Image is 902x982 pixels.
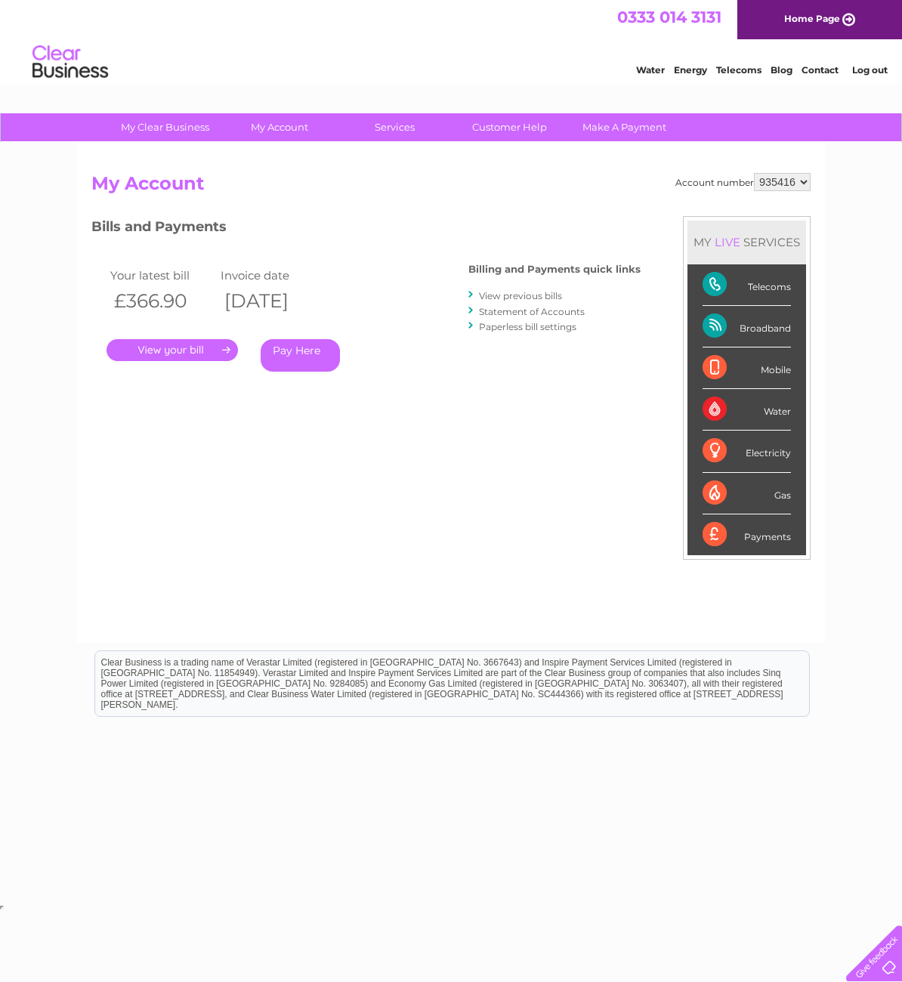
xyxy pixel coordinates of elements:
[802,64,839,76] a: Contact
[91,173,811,202] h2: My Account
[479,306,585,317] a: Statement of Accounts
[703,473,791,514] div: Gas
[107,265,217,286] td: Your latest bill
[716,64,761,76] a: Telecoms
[562,113,687,141] a: Make A Payment
[103,113,227,141] a: My Clear Business
[217,265,327,286] td: Invoice date
[479,290,562,301] a: View previous bills
[261,339,340,372] a: Pay Here
[712,235,743,249] div: LIVE
[674,64,707,76] a: Energy
[703,347,791,389] div: Mobile
[107,286,217,317] th: £366.90
[95,8,809,73] div: Clear Business is a trading name of Verastar Limited (registered in [GEOGRAPHIC_DATA] No. 3667643...
[687,221,806,264] div: MY SERVICES
[703,431,791,472] div: Electricity
[447,113,572,141] a: Customer Help
[217,286,327,317] th: [DATE]
[636,64,665,76] a: Water
[91,216,641,242] h3: Bills and Payments
[107,339,238,361] a: .
[703,306,791,347] div: Broadband
[32,39,109,85] img: logo.png
[218,113,342,141] a: My Account
[675,173,811,191] div: Account number
[771,64,792,76] a: Blog
[332,113,457,141] a: Services
[479,321,576,332] a: Paperless bill settings
[617,8,721,26] a: 0333 014 3131
[703,389,791,431] div: Water
[703,264,791,306] div: Telecoms
[703,514,791,555] div: Payments
[852,64,888,76] a: Log out
[468,264,641,275] h4: Billing and Payments quick links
